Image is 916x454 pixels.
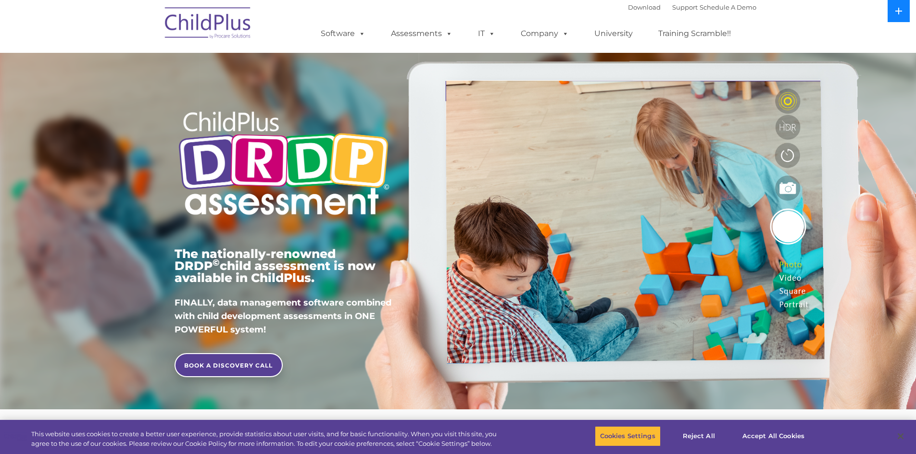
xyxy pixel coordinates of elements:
[737,426,810,446] button: Accept All Cookies
[468,24,505,43] a: IT
[649,24,740,43] a: Training Scramble!!
[700,3,756,11] a: Schedule A Demo
[890,426,911,447] button: Close
[669,426,729,446] button: Reject All
[511,24,578,43] a: Company
[672,3,698,11] a: Support
[595,426,661,446] button: Cookies Settings
[31,429,504,448] div: This website uses cookies to create a better user experience, provide statistics about user visit...
[175,297,391,335] span: FINALLY, data management software combined with child development assessments in ONE POWERFUL sys...
[585,24,642,43] a: University
[213,257,220,268] sup: ©
[628,3,661,11] a: Download
[160,0,256,49] img: ChildPlus by Procare Solutions
[381,24,462,43] a: Assessments
[311,24,375,43] a: Software
[628,3,756,11] font: |
[175,353,283,377] a: BOOK A DISCOVERY CALL
[175,98,393,231] img: Copyright - DRDP Logo Light
[175,246,376,285] span: The nationally-renowned DRDP child assessment is now available in ChildPlus.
